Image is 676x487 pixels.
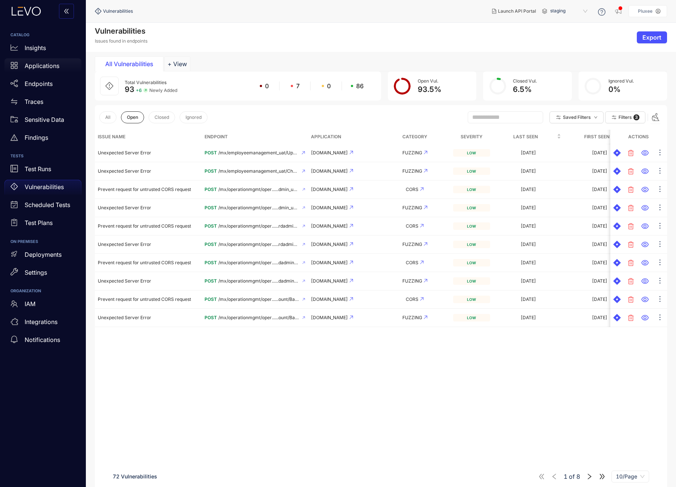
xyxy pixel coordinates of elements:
span: Prevent request for untrusted CORS request [98,296,191,302]
a: Test Runs [4,162,81,180]
th: Application [308,130,379,144]
a: Endpoints [4,76,81,94]
span: FUZZING [402,205,422,210]
span: Unexpected Server Error [98,315,151,320]
p: Applications [25,62,59,69]
h6: ORGANIZATION [10,289,75,293]
div: [DATE] [592,224,607,229]
h6: TESTS [10,154,75,158]
span: right [586,473,593,480]
span: /mx/employeemanagement_uat/Update [218,150,298,155]
p: Issues found in endpoints [95,38,147,44]
span: /mx/operationmgmt/oper......ount/BalanceWithdrawal [218,315,299,320]
div: low [453,204,490,212]
p: Pluxee [638,9,652,14]
div: [DATE] [521,205,536,210]
span: staging [550,5,589,17]
span: ellipsis [656,149,664,157]
span: Last Seen [496,133,555,141]
span: 7 [296,83,300,89]
a: Scheduled Tests [4,198,81,216]
span: /mx/operationmgmt/oper......dmin_uat/Card/Activate [218,205,299,210]
th: Endpoint [202,130,308,144]
div: low [453,314,490,321]
a: Vulnerabilities [4,180,81,198]
div: [DATE] [521,315,536,320]
span: Prevent request for untrusted CORS request [98,187,191,192]
span: FUZZING [402,315,422,320]
div: 93.5 % [418,85,441,94]
h4: Vulnerabilities [95,27,147,36]
button: ellipsis [656,220,664,232]
p: Insights [25,44,46,51]
div: [DOMAIN_NAME] [311,260,376,265]
span: Vulnerabilities [103,9,133,14]
div: [DATE] [592,260,607,265]
span: ellipsis [656,277,664,286]
span: ellipsis [656,295,664,304]
div: low [453,149,490,157]
span: POST [205,205,217,210]
span: CORS [406,260,418,265]
div: [DATE] [592,297,607,302]
span: Filters [619,115,632,120]
span: 0 [327,83,331,89]
p: Vulnerabilities [25,184,64,190]
span: Unexpected Server Error [98,168,151,174]
a: Settings [4,265,81,283]
span: POST [205,315,217,320]
button: Closed [149,111,175,123]
span: /mx/employeemanagement_uat/ChangeStatus [218,169,299,174]
span: POST [205,278,217,284]
span: /mx/operationmgmt/oper......rdadmin_uat/Card/Block [218,242,299,247]
a: Deployments [4,247,81,265]
div: [DATE] [592,205,607,210]
a: Applications [4,58,81,76]
span: /mx/operationmgmt/oper......rdadmin_uat/Card/Block [218,224,299,229]
h6: CATALOG [10,33,75,37]
span: Closed [155,115,169,120]
span: 86 [356,83,364,89]
div: Open Vul. [418,78,441,84]
th: Last Seen [493,130,564,144]
span: Unexpected Server Error [98,150,151,155]
a: Findings [4,130,81,148]
p: Settings [25,269,47,276]
div: [DOMAIN_NAME] [311,297,376,302]
span: CORS [406,187,418,192]
th: Actions [610,130,667,144]
button: ellipsis [656,293,664,305]
div: low [453,222,490,230]
div: [DATE] [592,169,607,174]
button: Ignored [180,111,208,123]
div: [DATE] [592,187,607,192]
div: low [453,259,490,266]
a: IAM [4,296,81,314]
span: ellipsis [656,204,664,212]
span: double-right [599,473,605,480]
a: Insights [4,40,81,58]
span: Unexpected Server Error [98,205,151,210]
button: Filters 3 [605,111,645,123]
p: Traces [25,98,43,105]
span: Ignored [186,115,202,120]
div: low [453,296,490,303]
span: ellipsis [656,167,664,176]
button: ellipsis [656,275,664,287]
div: low [453,277,490,285]
span: POST [205,296,217,302]
span: FUZZING [402,241,422,247]
button: ellipsis [656,257,664,269]
p: Deployments [25,251,62,258]
p: Test Plans [25,219,53,226]
span: FUZZING [402,150,422,155]
span: 10/Page [616,471,645,482]
h6: ON PREMISES [10,240,75,244]
a: Traces [4,94,81,112]
span: First Seen [567,133,626,141]
div: [DOMAIN_NAME] [311,150,376,155]
p: Findings [25,134,48,141]
span: Newly Added [149,88,177,93]
span: swap [10,98,18,105]
button: ellipsis [656,165,664,177]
